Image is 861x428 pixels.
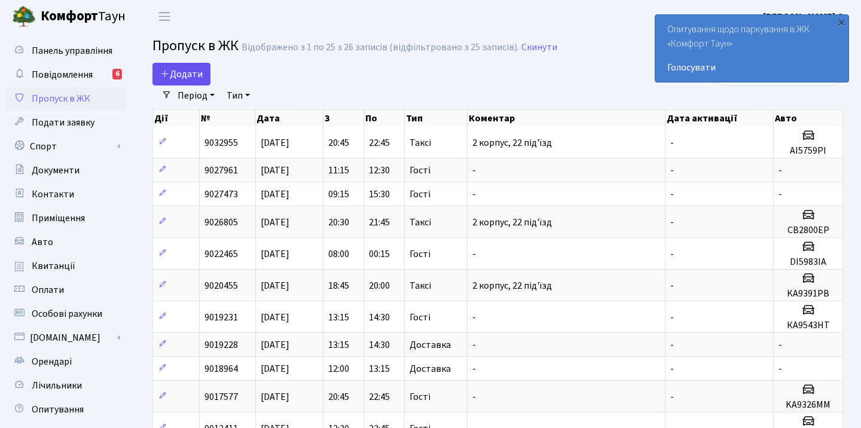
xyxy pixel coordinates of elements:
[328,188,349,201] span: 09:15
[112,69,122,80] div: 6
[835,16,847,28] div: ×
[410,218,431,227] span: Таксі
[6,87,126,111] a: Пропуск в ЖК
[328,136,349,149] span: 20:45
[32,283,64,296] span: Оплати
[778,288,838,299] h5: KA9391PB
[6,134,126,158] a: Спорт
[204,247,238,261] span: 9022465
[328,390,349,403] span: 20:45
[204,164,238,177] span: 9027961
[369,164,390,177] span: 12:30
[472,279,552,292] span: 2 корпус, 22 під'їзд
[204,279,238,292] span: 9020455
[32,164,80,177] span: Документи
[328,164,349,177] span: 11:15
[6,182,126,206] a: Контакти
[261,247,289,261] span: [DATE]
[410,138,431,148] span: Таксі
[472,188,476,201] span: -
[149,7,179,26] button: Переключити навігацію
[369,188,390,201] span: 15:30
[204,390,238,403] span: 9017577
[410,364,451,374] span: Доставка
[204,311,238,324] span: 9019231
[328,338,349,351] span: 13:15
[328,216,349,229] span: 20:30
[204,216,238,229] span: 9026805
[32,403,84,416] span: Опитування
[12,5,36,29] img: logo.png
[6,254,126,278] a: Квитанції
[32,212,85,225] span: Приміщення
[6,206,126,230] a: Приміщення
[204,188,238,201] span: 9027473
[369,390,390,403] span: 22:45
[32,116,94,129] span: Подати заявку
[200,110,255,127] th: №
[222,85,255,106] a: Тип
[778,320,838,331] h5: КА9543НТ
[32,259,75,273] span: Квитанції
[369,216,390,229] span: 21:45
[6,158,126,182] a: Документи
[670,279,674,292] span: -
[778,362,782,375] span: -
[410,392,430,402] span: Гості
[6,230,126,254] a: Авто
[472,338,476,351] span: -
[41,7,126,27] span: Таун
[6,398,126,421] a: Опитування
[328,362,349,375] span: 12:00
[6,111,126,134] a: Подати заявку
[665,110,774,127] th: Дата активації
[778,145,838,157] h5: AI5759PI
[521,42,557,53] a: Скинути
[32,307,102,320] span: Особові рахунки
[369,311,390,324] span: 14:30
[32,236,53,249] span: Авто
[410,281,431,291] span: Таксі
[763,10,847,24] a: [PERSON_NAME] О.
[32,44,112,57] span: Панель управління
[410,166,430,175] span: Гості
[369,279,390,292] span: 20:00
[261,188,289,201] span: [DATE]
[778,338,782,351] span: -
[369,136,390,149] span: 22:45
[32,355,72,368] span: Орендарі
[261,216,289,229] span: [DATE]
[778,164,782,177] span: -
[204,362,238,375] span: 9018964
[261,164,289,177] span: [DATE]
[261,136,289,149] span: [DATE]
[778,225,838,236] h5: CB2800EP
[261,311,289,324] span: [DATE]
[774,110,843,127] th: Авто
[6,63,126,87] a: Повідомлення6
[364,110,405,127] th: По
[410,313,430,322] span: Гості
[405,110,468,127] th: Тип
[369,247,390,261] span: 00:15
[173,85,219,106] a: Період
[32,68,93,81] span: Повідомлення
[410,189,430,199] span: Гості
[472,362,476,375] span: -
[6,350,126,374] a: Орендарі
[472,390,476,403] span: -
[152,35,239,56] span: Пропуск в ЖК
[152,63,210,85] a: Додати
[369,362,390,375] span: 13:15
[242,42,519,53] div: Відображено з 1 по 25 з 26 записів (відфільтровано з 25 записів).
[153,110,200,127] th: Дії
[667,60,836,75] a: Голосувати
[261,279,289,292] span: [DATE]
[763,10,847,23] b: [PERSON_NAME] О.
[778,399,838,411] h5: KA9326MM
[369,338,390,351] span: 14:30
[670,362,674,375] span: -
[468,110,665,127] th: Коментар
[778,256,838,268] h5: DI5983ІА
[255,110,323,127] th: Дата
